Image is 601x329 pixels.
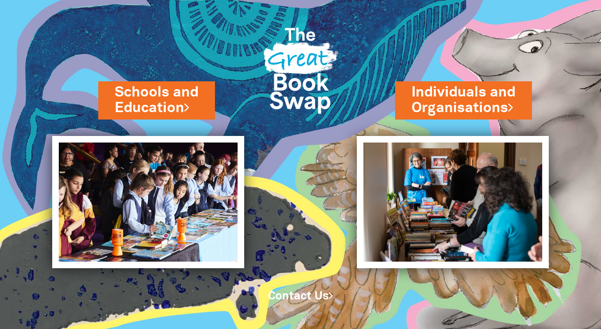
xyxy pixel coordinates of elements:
[115,83,199,118] a: Schools andEducation
[257,10,344,126] img: Great Bookswap logo
[52,136,244,268] img: Schools and Education
[357,136,549,268] img: Individuals and Organisations
[411,83,515,118] a: Individuals andOrganisations
[268,291,333,301] a: Contact Us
